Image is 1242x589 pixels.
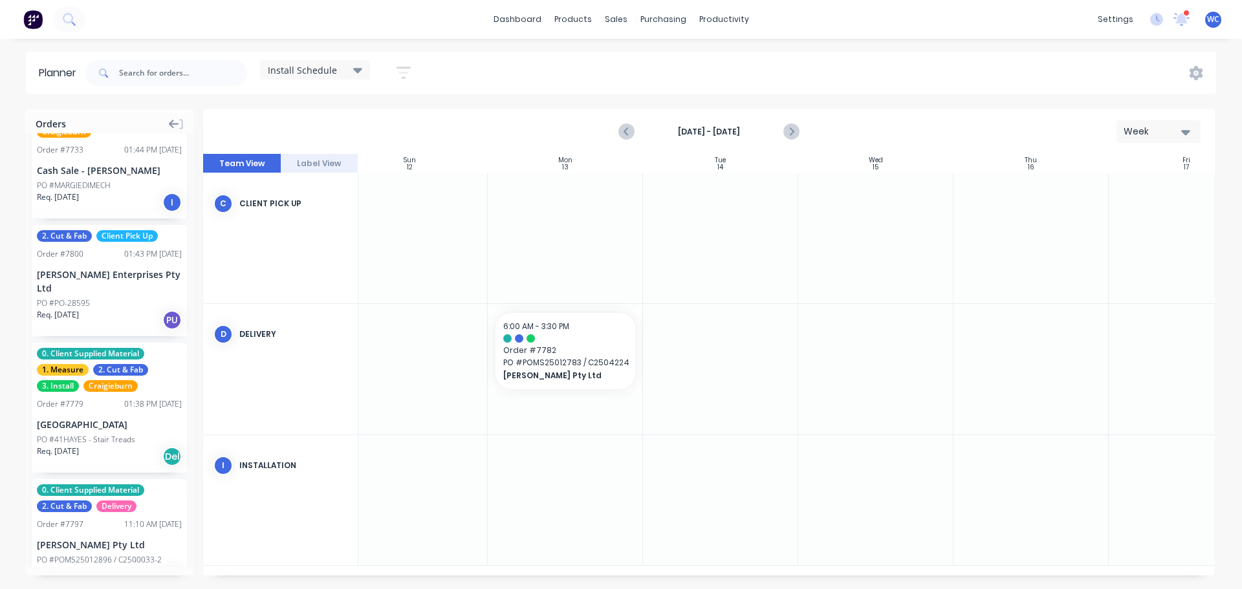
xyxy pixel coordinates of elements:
[503,370,615,381] span: [PERSON_NAME] Pty Ltd
[37,434,135,445] div: PO #41HAYES - Stair Treads
[37,144,83,156] div: Order # 7733
[213,325,233,344] div: D
[37,418,182,431] div: [GEOGRAPHIC_DATA]
[83,380,138,392] span: Craigieburn
[869,156,883,164] div: Wed
[1028,164,1034,171] div: 16
[634,10,693,29] div: purchasing
[39,65,83,81] div: Planner
[598,10,634,29] div: sales
[503,345,627,356] span: Order # 7782
[693,10,756,29] div: productivity
[558,156,572,164] div: Mon
[37,191,79,203] span: Req. [DATE]
[162,310,182,330] div: PU
[268,63,337,77] span: Install Schedule
[281,154,358,173] button: Label View
[36,117,66,131] span: Orders
[1117,120,1201,143] button: Week
[37,554,162,566] div: PO #POMS25012896 / C2500033-2
[1207,14,1219,25] span: WC
[37,164,182,177] div: Cash Sale - [PERSON_NAME]
[37,348,144,359] span: 0. Client Supplied Material
[1124,125,1183,138] div: Week
[239,460,347,471] div: Installation
[404,156,416,164] div: Sun
[503,357,627,369] span: PO # POMS25012783 / C2504224
[873,164,878,171] div: 15
[644,126,774,138] strong: [DATE] - [DATE]
[37,566,79,577] span: Req. [DATE]
[213,194,233,213] div: C
[37,297,90,309] div: PO #PO-28595
[239,198,347,209] div: Client Pick Up
[203,154,281,173] button: Team View
[37,180,111,191] div: PO #MARGIEDIMECH
[162,193,182,212] div: I
[124,519,182,530] div: 11:10 AM [DATE]
[23,10,43,29] img: Factory
[1025,156,1037,164] div: Thu
[96,500,136,512] span: Delivery
[562,164,569,171] div: 13
[407,164,413,171] div: 12
[37,364,89,376] span: 1. Measure
[1091,10,1140,29] div: settings
[37,398,83,410] div: Order # 7779
[37,484,144,496] span: 0. Client Supplied Material
[503,321,569,332] span: 6:00 AM - 3:30 PM
[37,248,83,260] div: Order # 7800
[96,230,158,242] span: Client Pick Up
[37,380,79,392] span: 3. Install
[487,10,548,29] a: dashboard
[1182,156,1190,164] div: Fri
[37,309,79,321] span: Req. [DATE]
[37,445,79,457] span: Req. [DATE]
[37,538,182,552] div: [PERSON_NAME] Pty Ltd
[1184,164,1189,171] div: 17
[124,398,182,410] div: 01:38 PM [DATE]
[37,230,92,242] span: 2. Cut & Fab
[124,248,182,260] div: 01:43 PM [DATE]
[37,268,182,295] div: [PERSON_NAME] Enterprises Pty Ltd
[715,156,726,164] div: Tue
[37,519,83,530] div: Order # 7797
[124,144,182,156] div: 01:44 PM [DATE]
[119,60,247,86] input: Search for orders...
[717,164,723,171] div: 14
[93,364,148,376] span: 2. Cut & Fab
[162,447,182,466] div: Del
[548,10,598,29] div: products
[239,328,347,340] div: Delivery
[37,500,92,512] span: 2. Cut & Fab
[213,456,233,475] div: I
